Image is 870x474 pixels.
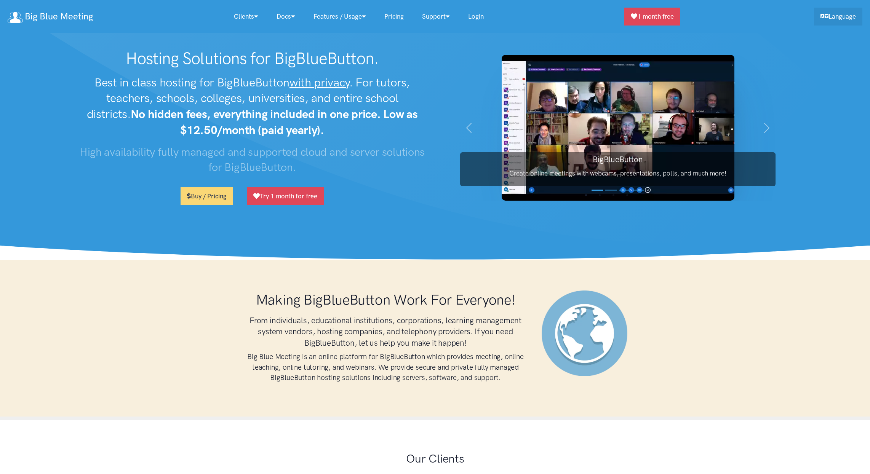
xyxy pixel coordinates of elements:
[77,75,427,138] h2: Best in class hosting for BigBlueButton . For tutors, teachers, schools, colleges, universities, ...
[245,351,526,383] h4: Big Blue Meeting is an online platform for BigBlueButton which provides meeting, online teaching,...
[624,8,680,26] a: 1 month free
[814,8,862,26] a: Language
[459,8,493,25] a: Login
[131,107,418,137] strong: No hidden fees, everything included in one price. Low as $12.50/month (paid yearly).
[225,8,267,25] a: Clients
[502,55,734,201] img: BigBlueButton screenshot
[69,451,801,467] h2: Our Clients
[77,49,427,69] h1: Hosting Solutions for BigBlueButton.
[304,8,375,25] a: Features / Usage
[267,8,304,25] a: Docs
[77,144,427,175] h3: High availability fully managed and supported cloud and server solutions for BigBlueButton.
[247,187,324,205] a: Try 1 month for free
[460,168,776,179] p: Create online meetings with webcams, presentations, polls, and much more!
[460,154,776,165] h3: BigBlueButton
[413,8,459,25] a: Support
[245,315,526,348] h3: From individuals, educational institutions, corporations, learning management system vendors, hos...
[289,75,349,89] u: with privacy
[375,8,413,25] a: Pricing
[8,12,23,23] img: logo
[245,290,526,309] h1: Making BigBlueButton Work For Everyone!
[8,8,93,25] a: Big Blue Meeting
[181,187,233,205] a: Buy / Pricing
